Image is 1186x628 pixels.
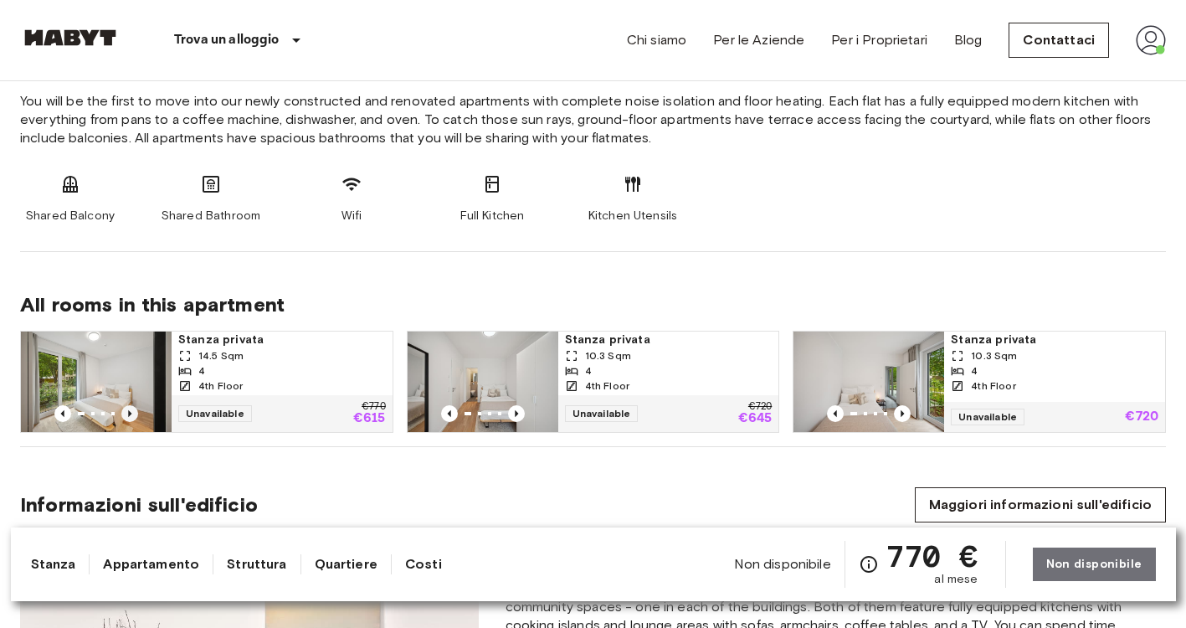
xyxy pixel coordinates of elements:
[198,378,243,394] span: 4th Floor
[121,405,138,422] button: Previous image
[1136,25,1166,55] img: avatar
[585,363,592,378] span: 4
[588,208,677,224] span: Kitchen Utensils
[460,208,525,224] span: Full Kitchen
[20,29,121,46] img: Habyt
[1125,410,1158,424] p: €720
[585,348,631,363] span: 10.3 Sqm
[827,405,844,422] button: Previous image
[859,554,879,574] svg: Verifica i dettagli delle spese nella sezione 'Riassunto dei Costi'. Si prega di notare che gli s...
[627,30,686,50] a: Chi siamo
[934,571,978,588] span: al mese
[103,554,199,574] a: Appartamento
[713,30,804,50] a: Per le Aziende
[26,208,115,224] span: Shared Balcony
[20,92,1166,147] span: You will be the first to move into our newly constructed and renovated apartments with complete n...
[441,405,458,422] button: Previous image
[971,348,1017,363] span: 10.3 Sqm
[20,492,258,517] span: Informazioni sull'edificio
[508,405,525,422] button: Previous image
[565,405,639,422] span: Unavailable
[738,412,773,425] p: €645
[408,332,558,432] img: Marketing picture of unit DE-01-260-047-02
[831,30,927,50] a: Per i Proprietari
[20,331,393,433] a: Marketing picture of unit DE-01-260-047-03Previous imagePrevious imageStanza privata14.5 Sqm44th ...
[894,405,911,422] button: Previous image
[54,405,71,422] button: Previous image
[954,30,983,50] a: Blog
[174,30,280,50] p: Trova un alloggio
[362,402,385,412] p: €770
[971,378,1015,394] span: 4th Floor
[405,554,442,574] a: Costi
[1009,23,1109,58] a: Contattaci
[951,332,1158,348] span: Stanza privata
[353,412,386,425] p: €615
[793,332,944,432] img: Marketing picture of unit DE-01-260-047-01
[31,554,76,574] a: Stanza
[21,332,172,432] img: Marketing picture of unit DE-01-260-047-03
[341,208,362,224] span: Wifi
[748,402,772,412] p: €720
[951,409,1024,425] span: Unavailable
[20,292,1166,317] span: All rooms in this apartment
[178,405,252,422] span: Unavailable
[162,208,260,224] span: Shared Bathroom
[407,331,780,433] a: Marketing picture of unit DE-01-260-047-02Previous imagePrevious imageStanza privata10.3 Sqm44th ...
[227,554,286,574] a: Struttura
[178,332,386,348] span: Stanza privata
[315,554,377,574] a: Quartiere
[915,487,1166,522] a: Maggiori informazioni sull'edificio
[793,331,1166,433] a: Marketing picture of unit DE-01-260-047-01Previous imagePrevious imageStanza privata10.3 Sqm44th ...
[565,332,773,348] span: Stanza privata
[886,541,978,571] span: 770 €
[198,363,205,378] span: 4
[198,348,244,363] span: 14.5 Sqm
[734,555,830,574] span: Non disponibile
[585,378,629,394] span: 4th Floor
[971,363,978,378] span: 4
